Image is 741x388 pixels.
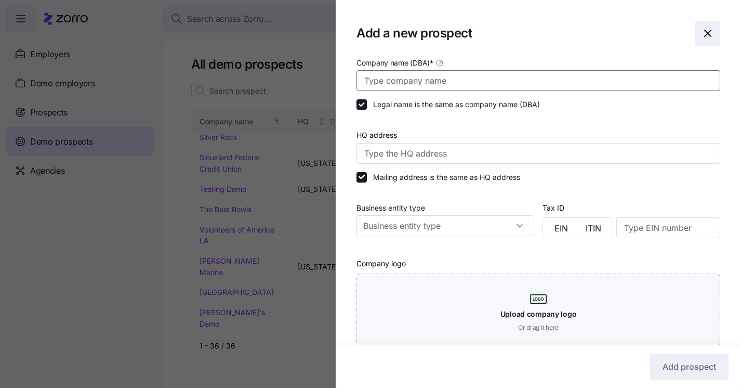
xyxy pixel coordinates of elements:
label: HQ address [356,130,397,141]
input: Business entity type [356,215,534,236]
label: Business entity type [356,202,425,214]
label: Mailing address is the same as HQ address [367,172,520,183]
label: Legal name is the same as company name (DBA) [367,99,540,110]
input: Type the HQ address [356,143,720,164]
span: ITIN [586,224,601,232]
h1: Add a new prospect [356,25,687,41]
label: Tax ID [542,202,564,214]
button: Add prospect [650,354,729,380]
span: EIN [554,224,568,232]
label: Company logo [356,258,406,269]
input: Type EIN number [616,217,720,238]
span: Company name (DBA) * [356,58,433,68]
input: Type company name [356,70,720,91]
span: Add prospect [663,360,716,373]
